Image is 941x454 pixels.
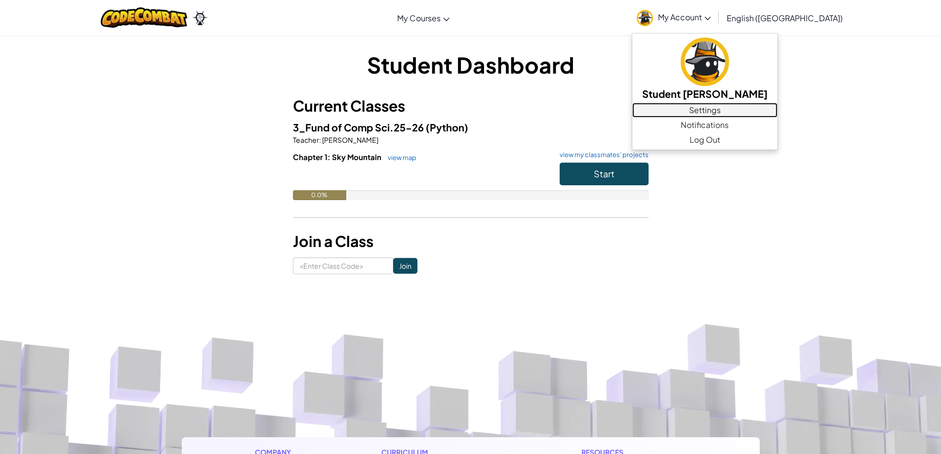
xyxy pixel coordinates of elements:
a: English ([GEOGRAPHIC_DATA]) [722,4,848,31]
span: Start [594,168,614,179]
a: view my classmates' projects [555,152,649,158]
img: CodeCombat logo [101,7,187,28]
a: Student [PERSON_NAME] [632,36,777,103]
span: Teacher [293,135,319,144]
a: Notifications [632,118,777,132]
div: 0.0% [293,190,346,200]
a: Log Out [632,132,777,147]
h3: Join a Class [293,230,649,252]
span: English ([GEOGRAPHIC_DATA]) [727,13,843,23]
span: 3_Fund of Comp Sci.25-26 [293,121,426,133]
span: Chapter 1: Sky Mountain [293,152,383,162]
img: Ozaria [192,10,208,25]
span: Notifications [681,119,729,131]
img: avatar [637,10,653,26]
span: (Python) [426,121,468,133]
a: Settings [632,103,777,118]
span: [PERSON_NAME] [321,135,378,144]
h5: Student [PERSON_NAME] [642,86,768,101]
span: My Account [658,12,711,22]
a: view map [383,154,416,162]
button: Start [560,163,649,185]
input: <Enter Class Code> [293,257,393,274]
a: My Courses [392,4,454,31]
img: avatar [681,38,729,86]
input: Join [393,258,417,274]
h1: Student Dashboard [293,49,649,80]
span: My Courses [397,13,441,23]
span: : [319,135,321,144]
a: My Account [632,2,716,33]
h3: Current Classes [293,95,649,117]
